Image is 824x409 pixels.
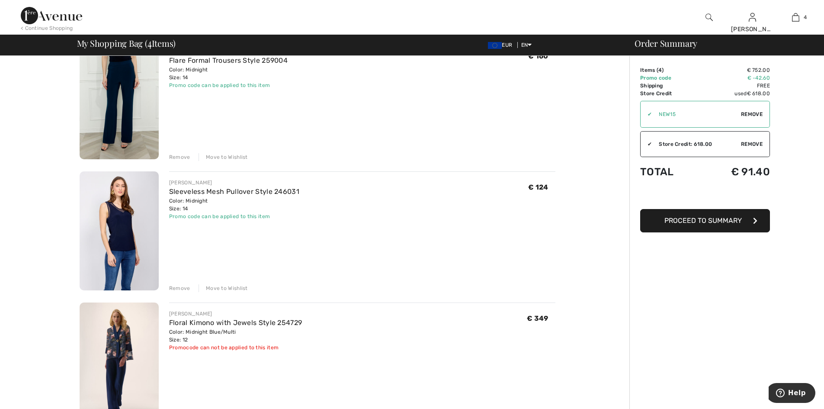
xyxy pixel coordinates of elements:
td: Free [700,82,770,90]
div: Order Summary [624,39,819,48]
div: Promo code can be applied to this item [169,213,299,220]
span: EUR [488,42,516,48]
div: Color: Midnight Blue/Multi Size: 12 [169,328,302,344]
img: Sleeveless Mesh Pullover Style 246031 [80,171,159,290]
div: Remove [169,153,190,161]
div: Move to Wishlist [199,284,248,292]
span: 4 [147,37,152,48]
div: Color: Midnight Size: 14 [169,66,288,81]
a: Sign In [749,13,756,21]
div: ✔ [641,110,652,118]
span: € 160 [528,52,548,60]
div: ✔ [641,140,652,148]
img: My Info [749,12,756,23]
a: Sleeveless Mesh Pullover Style 246031 [169,187,299,196]
input: Promo code [652,101,741,127]
div: Remove [169,284,190,292]
span: 4 [658,67,662,73]
td: Items ( ) [640,66,700,74]
button: Proceed to Summary [640,209,770,232]
img: Flare Formal Trousers Style 259004 [80,40,159,159]
div: [PERSON_NAME] [169,179,299,187]
div: [PERSON_NAME] [731,25,773,34]
div: Promocode can not be applied to this item [169,344,302,351]
img: Euro [488,42,502,49]
a: 4 [774,12,817,23]
span: € 124 [528,183,548,191]
a: Floral Kimono with Jewels Style 254729 [169,319,302,327]
span: 4 [804,13,807,21]
div: Store Credit: 618.00 [652,140,741,148]
a: Flare Formal Trousers Style 259004 [169,56,288,64]
div: < Continue Shopping [21,24,73,32]
td: Store Credit [640,90,700,97]
div: Color: Midnight Size: 14 [169,197,299,213]
span: My Shopping Bag ( Items) [77,39,176,48]
img: search the website [705,12,713,23]
td: Shipping [640,82,700,90]
td: € 752.00 [700,66,770,74]
iframe: PayPal [640,187,770,206]
td: € -42.60 [700,74,770,82]
div: [PERSON_NAME] [169,310,302,318]
span: EN [521,42,532,48]
span: € 349 [527,314,548,322]
img: My Bag [792,12,799,23]
td: used [700,90,770,97]
div: Move to Wishlist [199,153,248,161]
td: € 91.40 [700,157,770,187]
img: 1ère Avenue [21,7,82,24]
td: Total [640,157,700,187]
iframe: Opens a widget where you can find more information [769,383,815,405]
span: Remove [741,110,763,118]
td: Promo code [640,74,700,82]
span: Remove [741,140,763,148]
span: € 618.00 [747,90,770,97]
div: Promo code can be applied to this item [169,81,288,89]
span: Proceed to Summary [664,216,742,225]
